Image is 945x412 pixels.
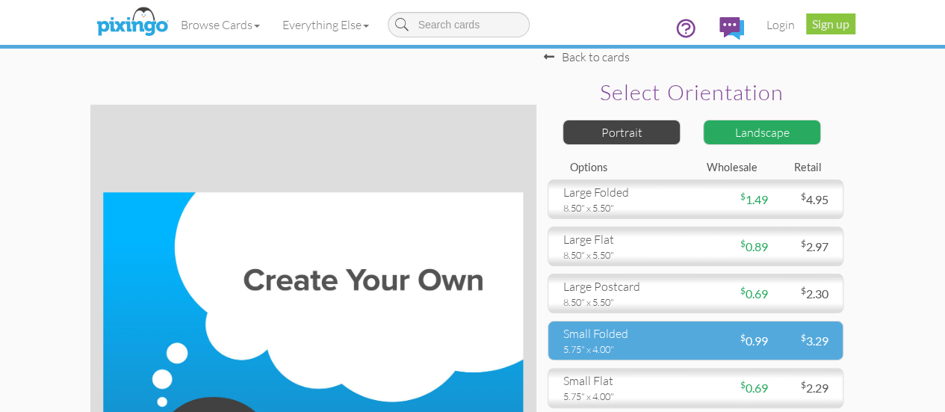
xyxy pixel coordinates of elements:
sup: $ [800,379,805,390]
span: 0.89 [740,239,767,253]
a: Browse Cards [170,6,271,43]
span: 1.49 [740,192,767,206]
div: Retail [764,160,833,176]
a: Sign up [806,13,855,34]
div: small folded [563,325,684,342]
div: 8.50" x 5.50" [563,295,684,309]
div: large flat [563,231,684,248]
sup: $ [800,332,805,343]
div: Wholesale [695,160,764,176]
input: Search cards [388,12,530,37]
a: Login [755,6,806,43]
div: 2.29 [767,380,839,397]
img: pixingo logo [93,4,172,41]
div: 2.97 [767,239,839,256]
div: small flat [563,372,684,390]
div: Landscape [703,120,821,146]
sup: $ [800,238,805,249]
sup: $ [800,285,805,296]
sup: $ [740,285,745,296]
div: large folded [563,184,684,201]
sup: $ [800,191,805,202]
div: 8.50" x 5.50" [563,201,684,215]
div: 3.29 [767,333,839,350]
img: comments.svg [719,17,744,40]
span: 0.99 [740,333,767,348]
div: large postcard [563,278,684,295]
sup: $ [740,238,745,249]
div: 5.75" x 4.00" [563,342,684,356]
div: 5.75" x 4.00" [563,390,684,403]
div: 4.95 [767,191,839,209]
div: 2.30 [767,286,839,303]
sup: $ [740,379,745,390]
span: 0.69 [740,381,767,395]
sup: $ [740,332,745,343]
div: 8.50" x 5.50" [563,248,684,262]
sup: $ [740,191,745,202]
span: 0.69 [740,286,767,301]
div: Options [559,160,695,176]
a: Everything Else [271,6,380,43]
div: Portrait [563,120,681,146]
h2: Select orientation [566,81,818,105]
